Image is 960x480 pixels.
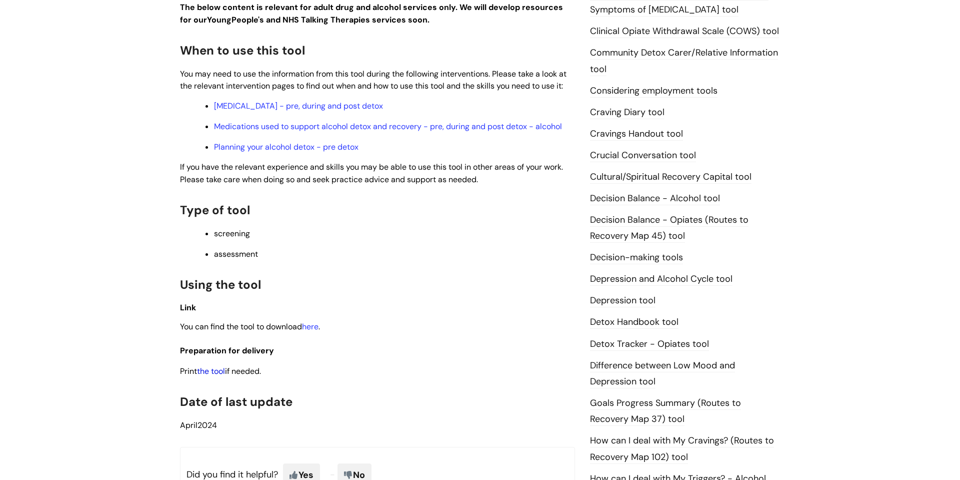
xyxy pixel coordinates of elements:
span: Date of last update [180,394,292,409]
span: 2024 [180,420,217,430]
a: Community Detox Carer/Relative Information tool [590,47,778,76]
span: Using the tool [180,277,261,292]
a: Depression and Alcohol Cycle tool [590,273,732,286]
span: You may need to use the information from this tool during the following interventions. Please tak... [180,69,566,92]
a: How can I deal with My Cravings? (Routes to Recovery Map 102) tool [590,434,774,463]
a: Difference between Low Mood and Depression tool [590,359,735,388]
span: April [180,420,197,430]
a: Craving Diary tool [590,106,664,119]
a: Detox Tracker - Opiates tool [590,338,709,351]
a: the tool [197,366,225,376]
a: [MEDICAL_DATA] - pre, during and post detox [214,101,383,111]
a: Decision Balance - Alcohol tool [590,192,720,205]
span: assessment [214,249,258,259]
a: Cravings Handout tool [590,128,683,141]
span: if needed. [225,366,261,376]
span: When to use this tool [180,43,305,58]
strong: The below content is relevant for adult drug and alcohol services only. We will develop resources... [180,2,563,25]
span: Print [180,366,197,376]
a: Crucial Conversation tool [590,149,696,162]
span: If you have the relevant experience and skills you may be able to use this tool in other areas of... [180,162,563,185]
a: Cultural/Spiritual Recovery Capital tool [590,171,751,184]
span: Type of tool [180,202,250,218]
a: Medications used to support alcohol detox and recovery - pre, during and post detox - alcohol [214,121,562,132]
a: Depression tool [590,294,655,307]
a: Decision Balance - Opiates (Routes to Recovery Map 45) tool [590,214,748,243]
span: You can find the tool to download . [180,321,320,332]
a: Planning your alcohol detox - pre detox [214,142,358,152]
strong: People's [231,15,264,25]
a: Clinical Opiate Withdrawal Scale (COWS) tool [590,25,779,38]
a: Considering employment tools [590,85,717,98]
span: Preparation for delivery [180,345,274,356]
span: screening [214,228,250,239]
a: Decision-making tools [590,251,683,264]
a: Detox Handbook tool [590,316,678,329]
a: here [302,321,318,332]
a: Goals Progress Summary (Routes to Recovery Map 37) tool [590,397,741,426]
strong: Young [207,15,266,25]
span: Link [180,302,196,313]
